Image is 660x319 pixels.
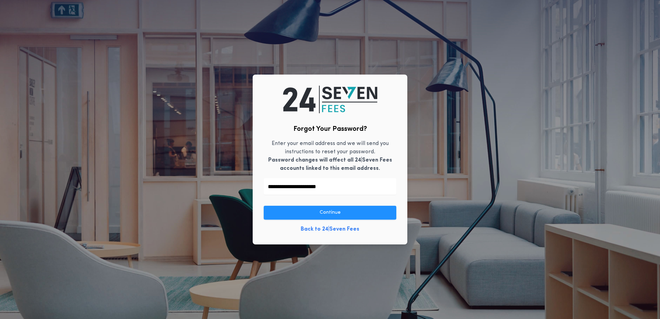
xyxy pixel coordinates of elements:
a: Back to 24|Seven Fees [301,225,359,233]
p: Enter your email address and we will send you instructions to reset your password. [264,139,396,173]
b: Password changes will affect all 24|Seven Fees accounts linked to this email address. [268,157,392,171]
img: logo [283,86,377,113]
button: Continue [264,206,396,220]
h2: Forgot Your Password? [293,124,367,134]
